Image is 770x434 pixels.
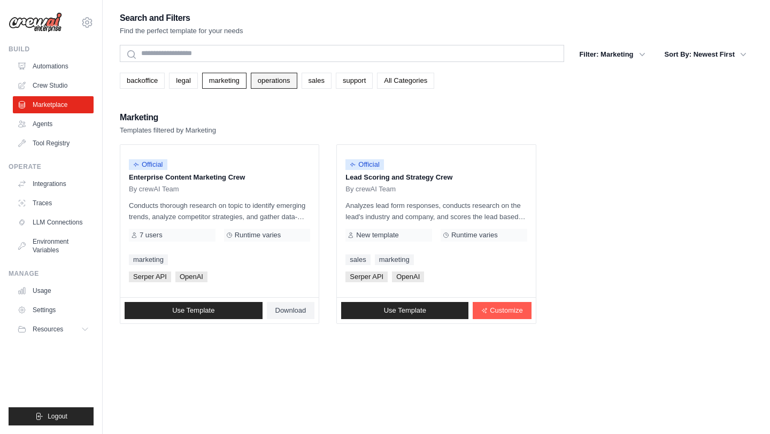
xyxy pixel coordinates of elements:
a: Agents [13,115,94,133]
span: Runtime varies [235,231,281,239]
a: LLM Connections [13,214,94,231]
button: Resources [13,321,94,338]
a: Crew Studio [13,77,94,94]
div: Operate [9,162,94,171]
h2: Marketing [120,110,216,125]
span: Official [129,159,167,170]
p: Conducts thorough research on topic to identify emerging trends, analyze competitor strategies, a... [129,200,310,222]
span: OpenAI [175,272,207,282]
span: By crewAI Team [345,185,396,193]
a: marketing [202,73,247,89]
a: Integrations [13,175,94,192]
button: Sort By: Newest First [658,45,753,64]
span: Customize [490,306,522,315]
p: Find the perfect template for your needs [120,26,243,36]
span: Use Template [384,306,426,315]
span: Serper API [345,272,388,282]
a: Tool Registry [13,135,94,152]
a: Customize [473,302,531,319]
span: 7 users [140,231,163,239]
a: marketing [375,254,414,265]
span: Serper API [129,272,171,282]
a: Use Template [125,302,263,319]
a: Environment Variables [13,233,94,259]
div: Manage [9,269,94,278]
a: Automations [13,58,94,75]
span: New template [356,231,398,239]
span: OpenAI [392,272,424,282]
p: Templates filtered by Marketing [120,125,216,136]
a: Traces [13,195,94,212]
a: marketing [129,254,168,265]
span: By crewAI Team [129,185,179,193]
a: All Categories [377,73,434,89]
a: Use Template [341,302,468,319]
a: sales [302,73,332,89]
button: Filter: Marketing [573,45,651,64]
a: Settings [13,301,94,319]
span: Resources [33,325,63,334]
button: Logout [9,407,94,425]
a: backoffice [120,73,165,89]
span: Use Template [172,306,214,315]
p: Analyzes lead form responses, conducts research on the lead's industry and company, and scores th... [345,200,527,222]
a: support [336,73,373,89]
h2: Search and Filters [120,11,243,26]
a: sales [345,254,370,265]
a: Marketplace [13,96,94,113]
span: Official [345,159,384,170]
span: Runtime varies [451,231,498,239]
img: Logo [9,12,62,33]
a: Download [267,302,315,319]
a: operations [251,73,297,89]
div: Build [9,45,94,53]
a: Usage [13,282,94,299]
span: Logout [48,412,67,421]
p: Lead Scoring and Strategy Crew [345,172,527,183]
a: legal [169,73,197,89]
span: Download [275,306,306,315]
p: Enterprise Content Marketing Crew [129,172,310,183]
